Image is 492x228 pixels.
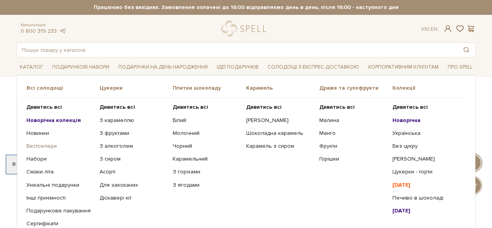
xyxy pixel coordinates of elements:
[392,207,410,214] b: [DATE]
[173,130,240,137] a: Молочний
[17,4,476,11] strong: Працюємо без вихідних. Замовлення оплачені до 16:00 відправляємо день в день, після 16:00 - насту...
[246,117,313,124] a: [PERSON_NAME]
[392,117,460,124] a: Новорічна
[392,85,466,92] span: Колекції
[392,104,460,111] a: Дивитись всі
[173,104,208,110] b: Дивитись всі
[392,207,460,214] a: [DATE]
[392,117,420,124] b: Новорічна
[26,130,94,137] a: Новинки
[319,85,392,92] span: Драже та сухофрукти
[59,28,67,34] a: telegram
[246,143,313,150] a: Карамель з сиром
[17,61,46,73] a: Каталог
[26,182,94,189] a: Унікальні подарунки
[26,156,94,163] a: Набори
[457,43,475,57] button: Пошук товару у каталозі
[26,143,94,150] a: Бестселери
[26,85,100,92] span: Всі солодощі
[100,143,167,150] a: З алкоголем
[173,156,240,163] a: Карамельний
[100,130,167,137] a: З фруктами
[214,61,262,73] a: Ідеї подарунків
[246,104,313,111] a: Дивитись всі
[26,117,81,124] b: Новорічна колекція
[392,130,460,137] a: Українська
[26,220,94,227] a: Сертифікати
[100,85,173,92] span: Цукерки
[428,26,429,32] span: |
[365,61,441,73] a: Корпоративним клієнтам
[319,156,387,163] a: Горішки
[21,28,57,34] a: 0 800 319 233
[100,104,167,111] a: Дивитись всі
[319,130,387,137] a: Манго
[17,43,457,57] input: Пошук товару у каталозі
[26,104,62,110] b: Дивитись всі
[392,182,410,188] b: [DATE]
[392,143,460,150] a: Без цукру
[173,85,246,92] span: Плитки шоколаду
[115,61,211,73] a: Подарунки на День народження
[26,207,94,214] a: Подарункове пакування
[392,168,460,175] a: Цукерки - торти
[21,23,67,28] span: Консультація:
[100,104,135,110] b: Дивитись всі
[221,21,270,37] a: logo
[264,60,362,74] a: Солодощі з експрес-доставкою
[319,117,387,124] a: Малина
[392,182,460,189] a: [DATE]
[100,156,167,163] a: З сиром
[246,104,281,110] b: Дивитись всі
[100,117,167,124] a: З карамеллю
[173,104,240,111] a: Дивитись всі
[392,156,460,163] a: [PERSON_NAME]
[26,104,94,111] a: Дивитись всі
[173,182,240,189] a: З ягодами
[26,168,94,175] a: Смаки літа
[100,182,167,189] a: Для закоханих
[246,85,319,92] span: Карамель
[173,143,240,150] a: Чорний
[100,168,167,175] a: Асорті
[319,104,355,110] b: Дивитись всі
[26,117,94,124] a: Новорічна колекція
[173,168,240,175] a: З горіхами
[392,194,460,201] a: Печиво в шоколаді
[319,104,387,111] a: Дивитись всі
[319,143,387,150] a: Фрукти
[421,26,438,33] div: Ук
[6,161,217,168] div: Я дозволяю [DOMAIN_NAME] використовувати
[246,130,313,137] a: Шоколадна карамель
[26,194,94,201] a: Інші приємності
[444,61,475,73] a: Про Spell
[49,61,112,73] a: Подарункові набори
[431,26,438,32] a: En
[173,117,240,124] a: Білий
[392,104,428,110] b: Дивитись всі
[100,194,167,201] a: Діскавері кіт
